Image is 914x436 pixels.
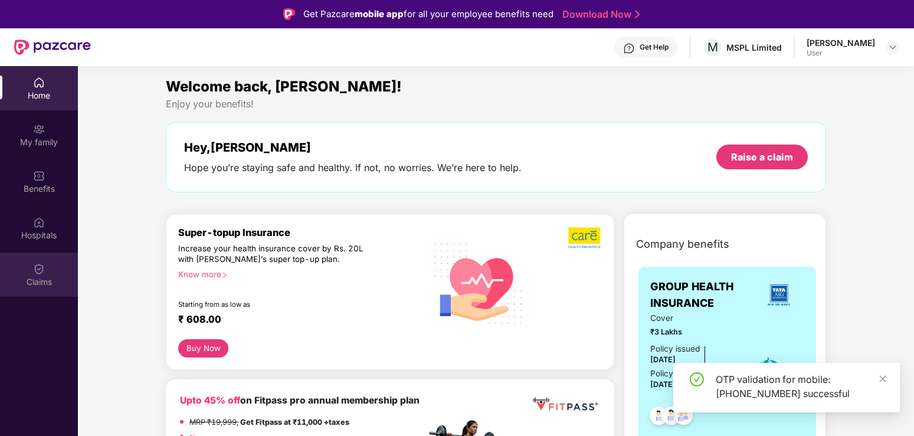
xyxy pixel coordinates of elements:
[178,227,425,238] div: Super-topup Insurance
[690,372,704,386] span: check-circle
[763,279,795,311] img: insurerLogo
[184,140,522,155] div: Hey, [PERSON_NAME]
[303,7,553,21] div: Get Pazcare for all your employee benefits need
[180,395,240,406] b: Upto 45% off
[33,217,45,228] img: svg+xml;base64,PHN2ZyBpZD0iSG9zcGl0YWxzIiB4bWxucz0iaHR0cDovL3d3dy53My5vcmcvMjAwMC9zdmciIHdpZHRoPS...
[650,380,676,389] span: [DATE]
[650,368,699,380] div: Policy Expiry
[180,395,420,406] b: on Fitpass pro annual membership plan
[178,244,375,265] div: Increase your health insurance cover by Rs. 20L with [PERSON_NAME]’s super top-up plan.
[562,8,636,21] a: Download Now
[166,78,402,95] span: Welcome back, [PERSON_NAME]!
[33,263,45,275] img: svg+xml;base64,PHN2ZyBpZD0iQ2xhaW0iIHhtbG5zPSJodHRwOi8vd3d3LnczLm9yZy8yMDAwL3N2ZyIgd2lkdGg9IjIwIi...
[669,403,698,432] img: svg+xml;base64,PHN2ZyB4bWxucz0iaHR0cDovL3d3dy53My5vcmcvMjAwMC9zdmciIHdpZHRoPSI0OC45NDMiIGhlaWdodD...
[635,8,640,21] img: Stroke
[33,123,45,135] img: svg+xml;base64,PHN2ZyB3aWR0aD0iMjAiIGhlaWdodD0iMjAiIHZpZXdCb3g9IjAgMCAyMCAyMCIgZmlsbD0ibm9uZSIgeG...
[178,313,414,327] div: ₹ 608.00
[33,77,45,88] img: svg+xml;base64,PHN2ZyBpZD0iSG9tZSIgeG1sbnM9Imh0dHA6Ly93d3cudzMub3JnLzIwMDAvc3ZnIiB3aWR0aD0iMjAiIG...
[644,403,673,432] img: svg+xml;base64,PHN2ZyB4bWxucz0iaHR0cDovL3d3dy53My5vcmcvMjAwMC9zdmciIHdpZHRoPSI0OC45NDMiIGhlaWdodD...
[707,40,718,54] span: M
[749,354,788,393] img: icon
[650,343,700,355] div: Policy issued
[650,312,733,324] span: Cover
[184,162,522,174] div: Hope you’re staying safe and healthy. If not, no worries. We’re here to help.
[650,355,676,364] span: [DATE]
[640,42,669,52] div: Get Help
[178,270,418,278] div: Know more
[650,326,733,338] span: ₹3 Lakhs
[178,300,375,309] div: Starting from as low as
[716,372,886,401] div: OTP validation for mobile: [PHONE_NUMBER] successful
[636,236,729,253] span: Company benefits
[807,37,875,48] div: [PERSON_NAME]
[657,403,686,432] img: svg+xml;base64,PHN2ZyB4bWxucz0iaHR0cDovL3d3dy53My5vcmcvMjAwMC9zdmciIHdpZHRoPSI0OC45NDMiIGhlaWdodD...
[14,40,91,55] img: New Pazcare Logo
[166,98,825,110] div: Enjoy your benefits!
[530,394,601,415] img: fppp.png
[221,272,228,278] span: right
[731,150,793,163] div: Raise a claim
[623,42,635,54] img: svg+xml;base64,PHN2ZyBpZD0iSGVscC0zMngzMiIgeG1sbnM9Imh0dHA6Ly93d3cudzMub3JnLzIwMDAvc3ZnIiB3aWR0aD...
[726,42,782,53] div: MSPL Limited
[807,48,875,58] div: User
[283,8,295,20] img: Logo
[240,418,349,427] strong: Get Fitpass at ₹11,000 +taxes
[178,339,228,358] button: Buy Now
[650,278,754,312] span: GROUP HEALTH INSURANCE
[568,227,602,249] img: b5dec4f62d2307b9de63beb79f102df3.png
[888,42,897,52] img: svg+xml;base64,PHN2ZyBpZD0iRHJvcGRvd24tMzJ4MzIiIHhtbG5zPSJodHRwOi8vd3d3LnczLm9yZy8yMDAwL3N2ZyIgd2...
[33,170,45,182] img: svg+xml;base64,PHN2ZyBpZD0iQmVuZWZpdHMiIHhtbG5zPSJodHRwOi8vd3d3LnczLm9yZy8yMDAwL3N2ZyIgd2lkdGg9Ij...
[189,418,238,427] del: MRP ₹19,999,
[425,229,532,337] img: svg+xml;base64,PHN2ZyB4bWxucz0iaHR0cDovL3d3dy53My5vcmcvMjAwMC9zdmciIHhtbG5zOnhsaW5rPSJodHRwOi8vd3...
[879,375,887,383] span: close
[355,8,404,19] strong: mobile app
